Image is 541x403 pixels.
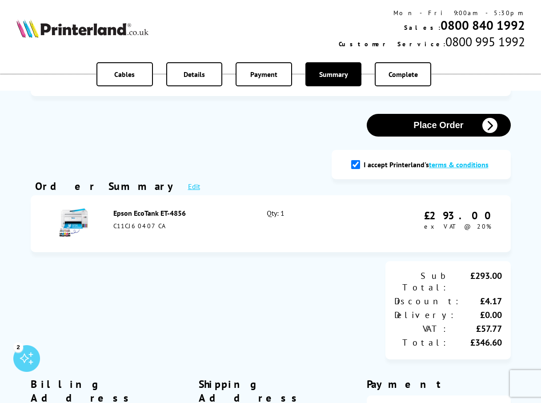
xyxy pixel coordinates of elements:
div: VAT: [394,323,448,334]
span: Customer Service: [339,40,445,48]
div: Total: [394,337,448,348]
div: £293.00 [448,270,502,293]
div: Mon - Fri 9:00am - 5:30pm [339,9,525,17]
img: Epson EcoTank ET-4856 [59,207,90,238]
div: £57.77 [448,323,502,334]
span: Summary [319,70,348,79]
div: C11CJ60407CA [113,222,248,230]
img: Printerland Logo [16,19,148,38]
a: 0800 840 1992 [441,17,525,33]
div: Delivery: [394,309,456,321]
button: Place Order [367,114,511,137]
label: I accept Printerland's [364,160,493,169]
span: Complete [389,70,418,79]
div: Qty: 1 [267,209,359,239]
div: Order Summary [35,179,179,193]
div: £0.00 [456,309,502,321]
div: Payment [367,377,511,391]
div: 2 [13,342,23,352]
a: Edit [188,182,200,191]
span: 0800 995 1992 [445,33,525,50]
span: Cables [114,70,135,79]
div: £293.00 [424,209,497,222]
span: Sales: [404,24,441,32]
a: modal_tc [429,160,489,169]
span: ex VAT @ 20% [424,222,491,230]
div: £4.17 [461,295,502,307]
div: Sub Total: [394,270,448,293]
span: Payment [250,70,277,79]
div: Discount: [394,295,461,307]
div: £346.60 [448,337,502,348]
span: Details [184,70,205,79]
div: Epson EcoTank ET-4856 [113,209,248,218]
